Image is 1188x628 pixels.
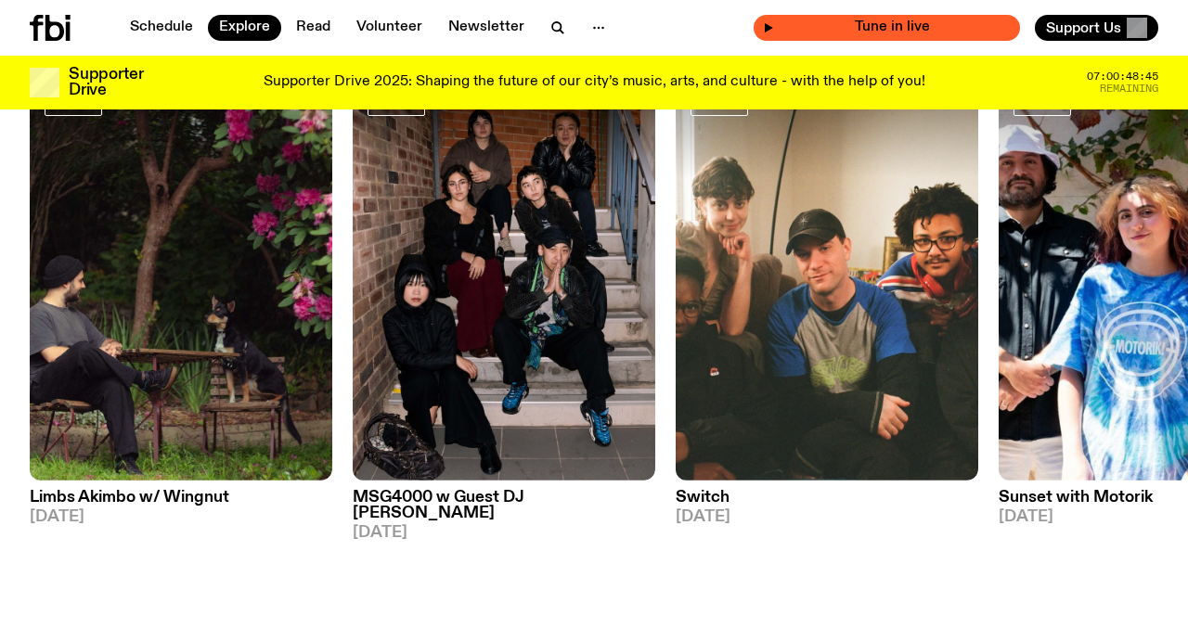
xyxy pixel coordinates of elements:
a: Limbs Akimbo w/ Wingnut[DATE] [30,481,332,525]
span: [DATE] [30,509,332,525]
a: Switch[DATE] [676,481,978,525]
span: [DATE] [353,525,655,541]
a: MSG4000 w Guest DJ [PERSON_NAME][DATE] [353,481,655,541]
img: A warm film photo of the switch team sitting close together. from left to right: Cedar, Lau, Sand... [676,77,978,481]
h3: Limbs Akimbo w/ Wingnut [30,490,332,506]
span: Remaining [1100,83,1158,94]
span: Support Us [1046,19,1121,36]
span: Tune in live [774,20,1011,34]
span: [DATE] [676,509,978,525]
img: Jackson sits at an outdoor table, legs crossed and gazing at a black and brown dog also sitting a... [30,77,332,481]
span: 07:00:48:45 [1087,71,1158,82]
h3: Switch [676,490,978,506]
button: On AirLimbs Akimbo w/ WingnutTune in live [754,15,1020,41]
h3: MSG4000 w Guest DJ [PERSON_NAME] [353,490,655,521]
a: Read [285,15,342,41]
h3: Supporter Drive [69,67,143,98]
a: Newsletter [437,15,536,41]
button: Support Us [1035,15,1158,41]
a: Schedule [119,15,204,41]
p: Supporter Drive 2025: Shaping the future of our city’s music, arts, and culture - with the help o... [264,74,925,91]
a: Volunteer [345,15,433,41]
a: Explore [208,15,281,41]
